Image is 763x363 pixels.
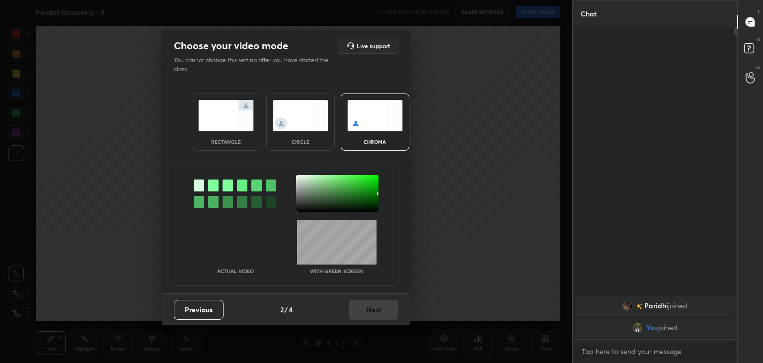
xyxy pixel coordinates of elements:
p: With green screen [310,269,363,273]
span: You [646,324,658,332]
img: d32a3653a59a4f6dbabcf5fd46e7bda8.jpg [632,323,642,333]
img: normalScreenIcon.ae25ed63.svg [198,100,254,131]
span: Paridhi [644,302,668,310]
img: circleScreenIcon.acc0effb.svg [273,100,328,131]
div: rectangle [206,139,246,144]
img: chromaScreenIcon.c19ab0a0.svg [347,100,403,131]
span: joined [658,324,678,332]
p: Chat [573,0,605,27]
p: You cannot change this setting after you have started the class [174,56,335,74]
h2: Choose your video mode [174,39,288,52]
p: G [756,64,760,71]
img: 0a06fcf654564296be81283d75a63edf.jpg [622,301,632,311]
button: Previous [174,300,224,320]
div: chroma [355,139,395,144]
h4: 4 [289,304,293,315]
p: Actual Video [217,269,254,273]
div: grid [573,294,737,340]
h4: 2 [280,304,284,315]
div: circle [281,139,320,144]
img: no-rating-badge.077c3623.svg [636,304,642,309]
span: joined [668,302,687,310]
h4: / [285,304,288,315]
p: D [757,36,760,43]
h5: Live support [357,43,390,49]
p: T [757,8,760,15]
